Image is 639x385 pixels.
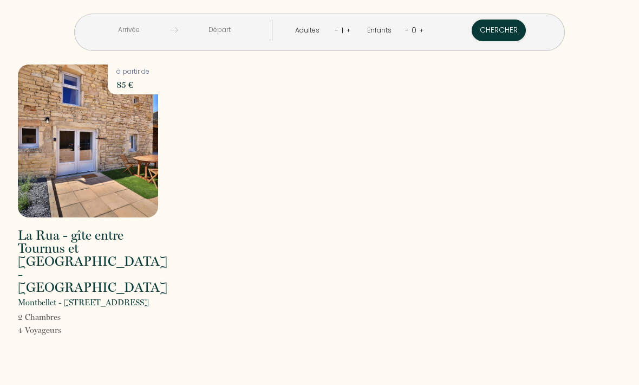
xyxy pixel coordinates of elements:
[57,312,61,322] span: s
[18,311,61,324] p: 2 Chambre
[405,25,409,35] a: -
[18,324,61,337] p: 4 Voyageur
[178,20,261,41] input: Départ
[346,25,351,35] a: +
[87,20,170,41] input: Arrivée
[18,296,149,309] p: Montbellet - [STREET_ADDRESS]
[18,65,158,217] img: rental-image
[18,229,167,294] h2: La Rua - gîte entre Tournus et [GEOGRAPHIC_DATA] - [GEOGRAPHIC_DATA]
[295,25,323,36] div: Adultes
[58,325,61,335] span: s
[367,25,395,36] div: Enfants
[472,20,526,41] button: Chercher
[116,77,149,92] p: 85 €
[335,25,338,35] a: -
[419,25,424,35] a: +
[170,26,178,34] img: guests
[409,22,419,39] div: 0
[116,67,149,77] p: à partir de
[338,22,346,39] div: 1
